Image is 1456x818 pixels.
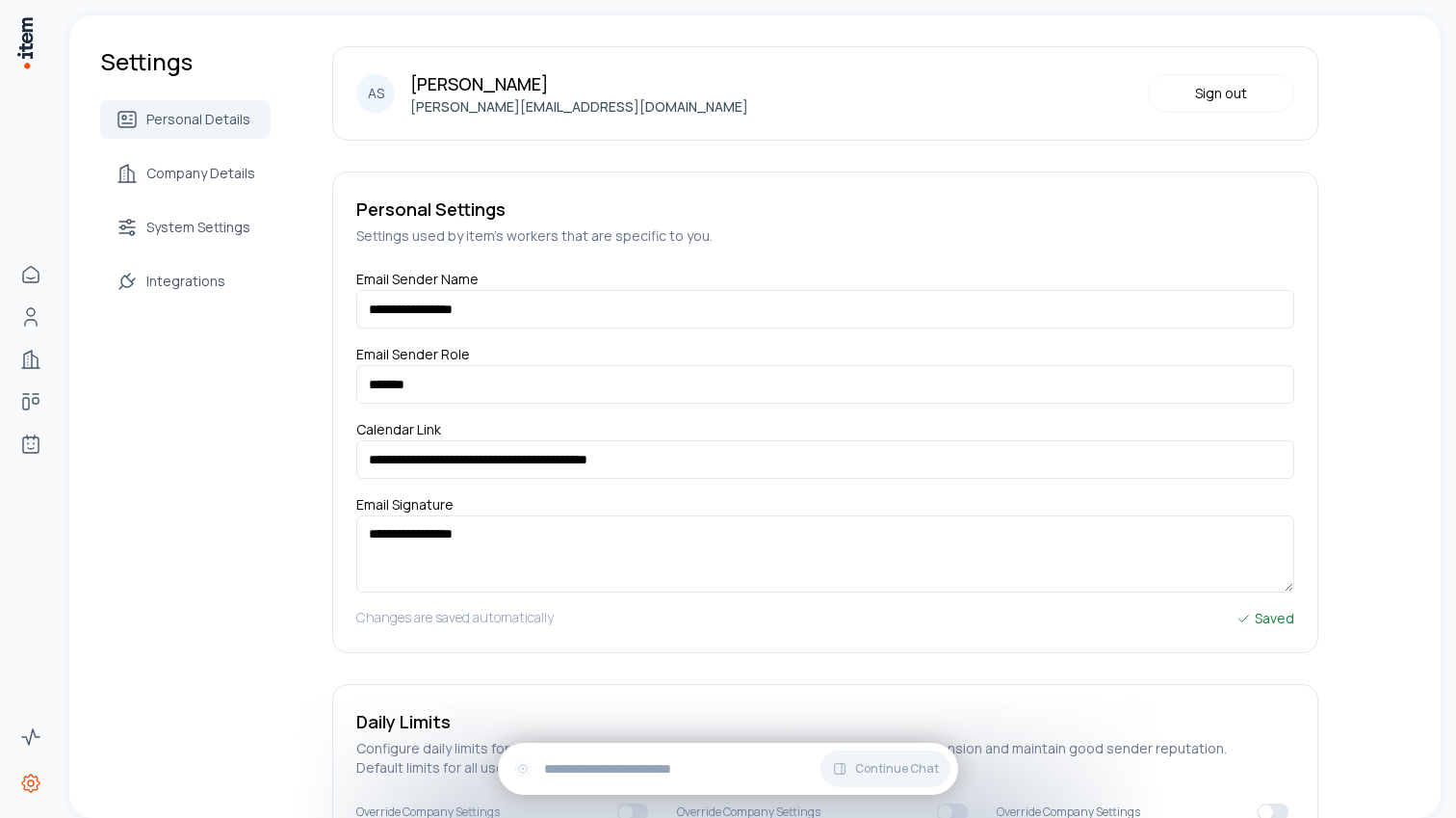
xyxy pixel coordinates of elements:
[356,345,470,371] label: Email Sender Role
[100,262,271,301] a: Integrations
[146,110,250,129] span: Personal Details
[356,420,441,446] label: Calendar Link
[12,764,50,803] a: Settings
[146,272,225,291] span: Integrations
[100,208,271,247] a: System Settings
[100,154,271,193] a: Company Details
[356,708,1294,735] h5: Daily Limits
[820,751,950,787] button: Continue Chat
[1235,608,1294,629] div: Saved
[855,761,939,777] span: Continue Chat
[146,218,250,237] span: System Settings
[12,425,50,463] a: Agents
[356,495,454,521] label: Email Signature
[356,74,395,113] div: AS
[100,100,271,139] a: Personal Details
[146,164,255,183] span: Company Details
[410,70,748,97] p: [PERSON_NAME]
[356,226,1294,246] h5: Settings used by item's workers that are specific to you.
[356,608,554,629] h5: Changes are saved automatically
[1148,74,1294,113] button: Sign out
[498,743,958,795] div: Continue Chat
[12,298,50,336] a: People
[410,97,748,117] p: [PERSON_NAME][EMAIL_ADDRESS][DOMAIN_NAME]
[15,15,35,70] img: Item Brain Logo
[12,383,50,421] a: Deals
[100,46,271,77] h1: Settings
[12,340,50,379] a: Companies
[356,270,479,296] label: Email Sender Name
[12,718,50,756] a: Activity
[12,255,50,294] a: Home
[356,739,1294,778] h5: Configure daily limits for outbound actions. These limits exist to help prevent account suspensio...
[356,196,1294,223] h5: Personal Settings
